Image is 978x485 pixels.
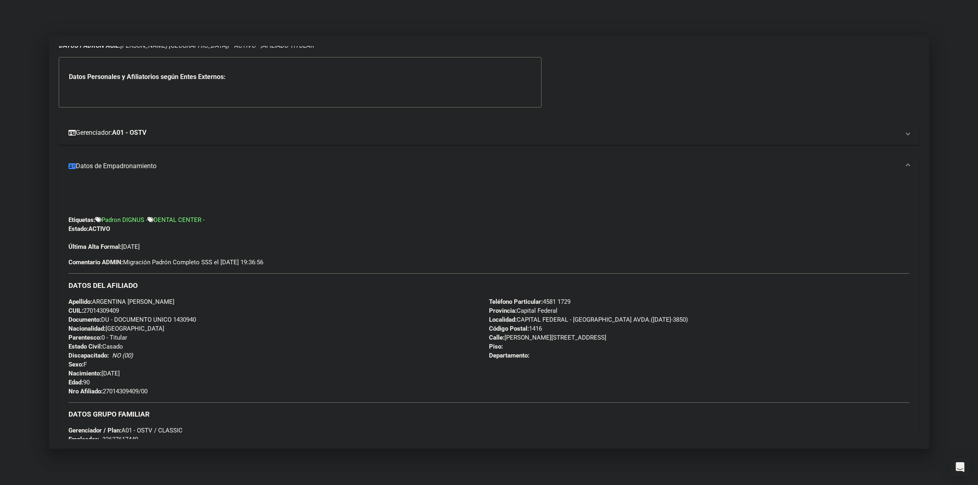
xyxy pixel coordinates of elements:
[68,307,83,314] strong: CUIL:
[68,427,183,434] span: A01 - OSTV / CLASSIC
[950,457,970,477] div: Open Intercom Messenger
[68,361,84,368] strong: Sexo:
[102,435,138,444] div: 33637617449
[68,325,164,332] span: [GEOGRAPHIC_DATA]
[201,88,266,103] button: ARCA Impuestos
[59,154,919,178] mat-expansion-panel-header: Datos de Empadronamiento
[75,195,158,203] span: Enviar Credencial Digital
[68,427,121,434] strong: Gerenciador / Plan:
[68,298,92,305] strong: Apellido:
[68,316,196,323] span: DU - DOCUMENTO UNICO 1430940
[68,258,263,267] span: Migración Padrón Completo SSS el [DATE] 19:36:56
[68,243,140,250] span: [DATE]
[112,128,146,138] strong: A01 - OSTV
[489,307,557,314] span: Capital Federal
[489,316,688,323] span: CAPITAL FEDERAL - [GEOGRAPHIC_DATA] AVDA.([DATE]-3850)
[68,334,101,341] strong: Parentesco:
[68,361,87,368] span: F
[178,193,187,203] mat-icon: remove_red_eye
[68,161,900,171] mat-panel-title: Datos de Empadronamiento
[68,410,910,419] h3: DATOS GRUPO FAMILIAR
[68,379,90,386] span: 90
[68,216,95,224] strong: Etiquetas:
[68,298,174,305] span: ARGENTINA [PERSON_NAME]
[258,195,368,203] span: Certificado Discapacidad Vencido
[208,92,259,99] span: ARCA Impuestos
[68,281,910,290] h3: DATOS DEL AFILIADO
[59,42,314,49] i: | ACTIVO |
[489,298,543,305] strong: Teléfono Particular:
[68,370,120,377] span: [DATE]
[59,42,227,49] span: [PERSON_NAME] [GEOGRAPHIC_DATA]
[489,325,542,332] span: 1416
[109,92,120,99] span: FTP
[489,325,529,332] strong: Código Postal:
[68,325,106,332] strong: Nacionalidad:
[489,343,503,350] strong: Piso:
[304,88,362,103] button: Organismos Ext.
[68,436,99,443] strong: Empleador:
[101,216,148,224] span: Padron DIGNUS -
[68,388,103,395] strong: Nro Afiliado:
[489,352,529,359] strong: Departamento:
[88,225,110,233] strong: ACTIVO
[68,370,101,377] strong: Nacimiento:
[262,42,314,49] span: AFILIADO TITULAR
[68,128,900,138] mat-panel-title: Gerenciador:
[68,316,101,323] strong: Documento:
[68,307,119,314] span: 27014309409
[69,72,531,82] h3: Datos Personales y Afiliatorios según Entes Externos:
[171,191,235,206] button: Movimientos
[489,316,517,323] strong: Localidad:
[68,334,127,341] span: 0 - Titular
[489,298,570,305] span: 4581 1729
[68,352,109,359] strong: Discapacitado:
[59,42,120,49] strong: DATOS PADRÓN ÁGIL:
[101,88,127,103] button: FTP
[77,92,88,99] span: SSS
[489,334,504,341] strong: Calle:
[68,343,102,350] strong: Estado Civil:
[68,191,165,206] button: Enviar Credencial Digital
[311,92,356,100] strong: Organismos Ext.
[68,388,148,395] span: 27014309409/00
[68,225,88,233] strong: Estado:
[187,195,229,203] span: Movimientos
[68,379,83,386] strong: Edad:
[489,307,517,314] strong: Provincia:
[68,243,121,250] strong: Última Alta Formal:
[489,334,606,341] span: [PERSON_NAME][STREET_ADDRESS]
[69,88,95,103] button: SSS
[68,343,123,350] span: Casado
[68,259,123,266] strong: Comentario ADMIN:
[146,92,189,99] span: ARCA Padrón
[59,121,919,145] mat-expansion-panel-header: Gerenciador:A01 - OSTV
[112,352,133,359] i: NO (00)
[242,191,374,206] button: Certificado Discapacidad Vencido
[140,88,195,103] button: ARCA Padrón
[154,216,205,224] span: DENTAL CENTER -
